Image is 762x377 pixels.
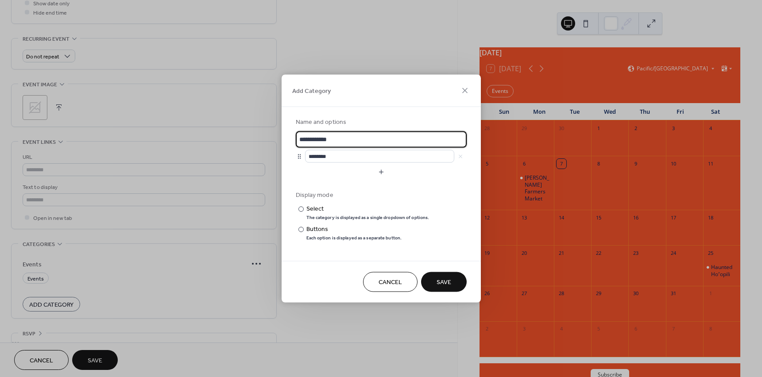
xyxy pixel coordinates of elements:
button: Cancel [363,272,418,292]
span: Save [437,278,451,287]
span: Add Category [292,87,331,96]
div: Buttons [306,225,400,234]
button: Save [421,272,467,292]
div: The category is displayed as a single dropdown of options. [306,215,429,221]
div: Select [306,204,428,214]
div: Display mode [296,191,465,200]
span: Cancel [379,278,402,287]
div: Name and options [296,118,465,127]
div: Each option is displayed as a separate button. [306,235,402,241]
